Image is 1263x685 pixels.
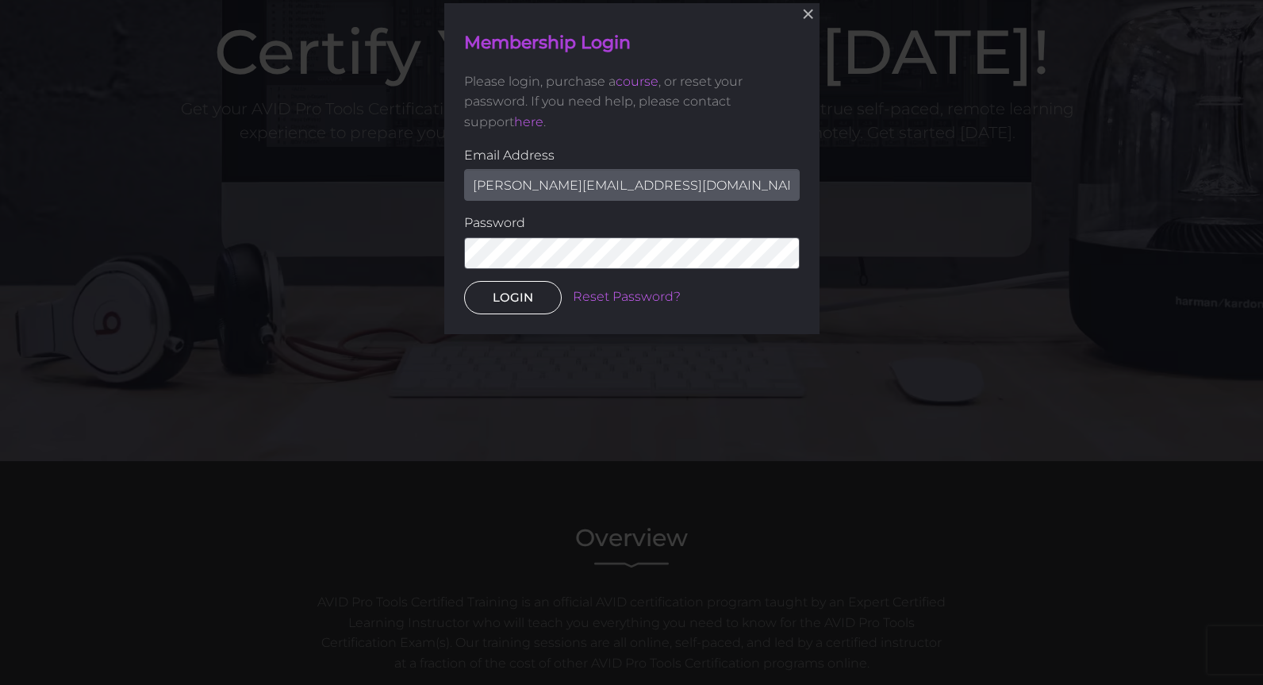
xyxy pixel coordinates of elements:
[464,145,800,166] label: Email Address
[464,213,800,233] label: Password
[464,31,800,56] h4: Membership Login
[514,114,543,129] a: here
[573,289,681,304] a: Reset Password?
[464,71,800,133] p: Please login, purchase a , or reset your password. If you need help, please contact support .
[616,74,658,89] a: course
[464,281,562,314] button: LOGIN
